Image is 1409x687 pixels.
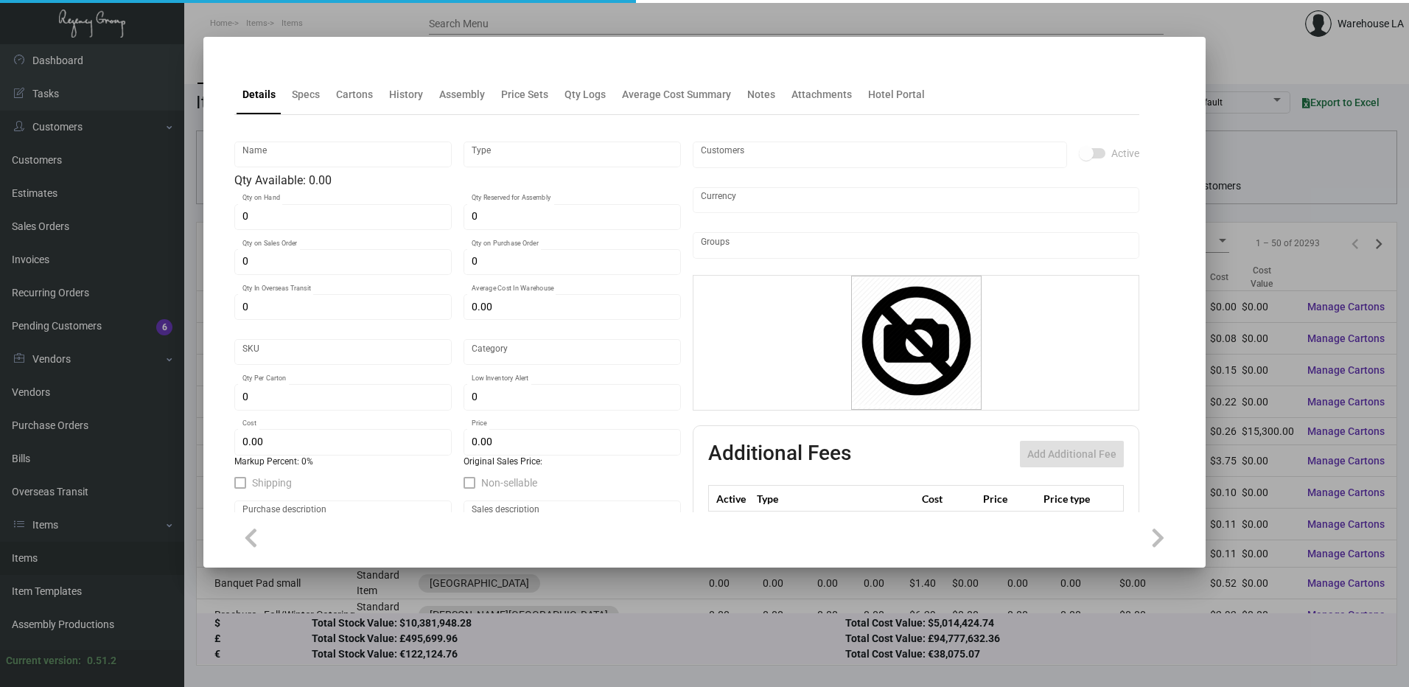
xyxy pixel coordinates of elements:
span: Non-sellable [481,474,537,492]
div: Cartons [336,87,373,102]
th: Active [709,486,754,512]
div: Assembly [439,87,485,102]
input: Add new.. [701,240,1132,251]
div: Notes [747,87,775,102]
div: Hotel Portal [868,87,925,102]
div: Price Sets [501,87,548,102]
span: Add Additional Fee [1027,448,1116,460]
span: Active [1111,144,1139,162]
h2: Additional Fees [708,441,851,467]
th: Cost [918,486,979,512]
div: Specs [292,87,320,102]
input: Add new.. [701,149,1060,161]
div: Qty Logs [564,87,606,102]
button: Add Additional Fee [1020,441,1124,467]
div: Average Cost Summary [622,87,731,102]
th: Price [979,486,1040,512]
div: Attachments [791,87,852,102]
div: Details [242,87,276,102]
th: Price type [1040,486,1106,512]
div: Qty Available: 0.00 [234,172,681,189]
th: Type [753,486,918,512]
div: History [389,87,423,102]
div: Current version: [6,653,81,669]
div: 0.51.2 [87,653,116,669]
span: Shipping [252,474,292,492]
